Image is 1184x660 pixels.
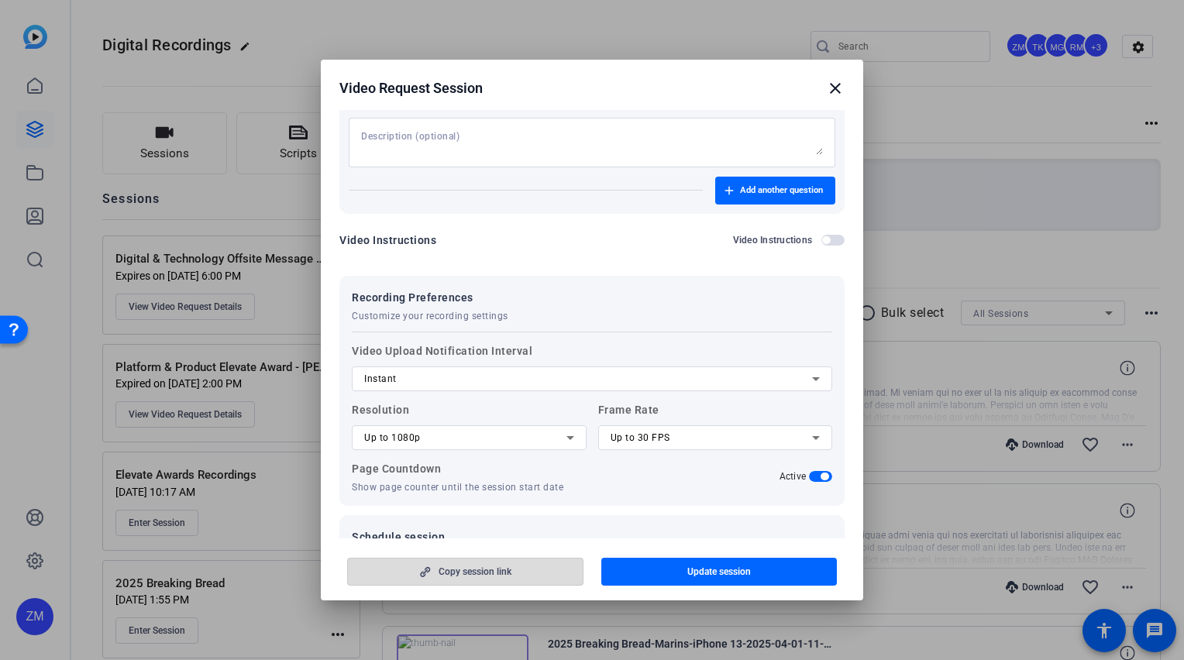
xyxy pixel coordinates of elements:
[347,558,583,586] button: Copy session link
[339,231,436,249] div: Video Instructions
[687,565,751,578] span: Update session
[740,184,823,197] span: Add another question
[352,400,587,450] label: Resolution
[352,481,587,493] p: Show page counter until the session start date
[601,558,838,586] button: Update session
[352,288,508,307] span: Recording Preferences
[364,373,397,384] span: Instant
[733,234,813,246] h2: Video Instructions
[439,565,511,578] span: Copy session link
[611,432,670,443] span: Up to 30 FPS
[352,310,508,322] span: Customize your recording settings
[352,342,832,391] label: Video Upload Notification Interval
[339,79,845,98] div: Video Request Session
[780,470,807,483] h2: Active
[598,400,833,450] label: Frame Rate
[352,459,587,478] p: Page Countdown
[364,432,421,443] span: Up to 1080p
[352,528,577,546] span: Schedule session
[715,177,835,205] button: Add another question
[826,79,845,98] mat-icon: close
